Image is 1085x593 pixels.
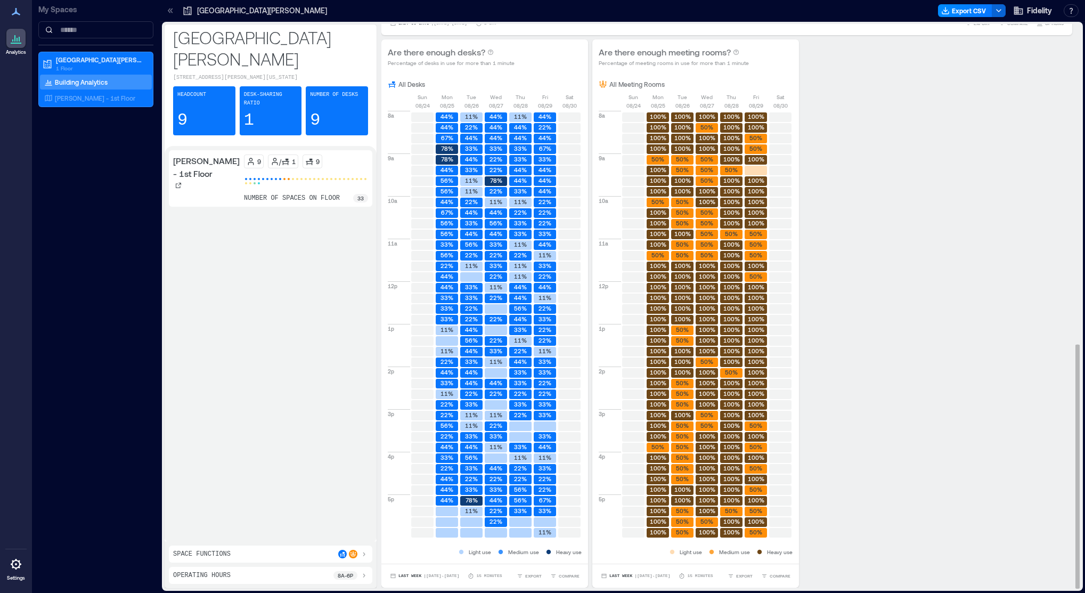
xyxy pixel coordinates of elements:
[699,188,715,194] text: 100%
[674,283,691,290] text: 100%
[465,209,478,216] text: 44%
[777,93,784,101] p: Sat
[748,188,764,194] text: 100%
[465,145,478,152] text: 33%
[177,91,206,99] p: Headcount
[699,145,715,152] text: 100%
[539,262,551,269] text: 33%
[514,220,527,226] text: 33%
[736,573,753,579] span: EXPORT
[749,230,762,237] text: 50%
[701,93,713,101] p: Wed
[650,134,666,141] text: 100%
[749,273,762,280] text: 50%
[465,124,478,131] text: 22%
[599,197,608,205] p: 10a
[490,283,502,290] text: 11%
[748,262,764,269] text: 100%
[440,347,453,354] text: 11%
[440,262,453,269] text: 22%
[490,156,502,163] text: 22%
[725,230,738,237] text: 50%
[599,46,731,59] p: Are there enough meeting rooms?
[440,188,453,194] text: 56%
[465,134,478,141] text: 44%
[465,230,478,237] text: 44%
[490,315,502,322] text: 22%
[465,305,478,312] text: 22%
[699,134,715,141] text: 100%
[723,305,740,312] text: 100%
[676,209,689,216] text: 50%
[539,241,551,248] text: 44%
[539,113,551,120] text: 44%
[539,145,551,152] text: 67%
[676,220,689,226] text: 50%
[539,315,551,322] text: 33%
[388,324,394,333] p: 1p
[539,188,551,194] text: 44%
[650,113,666,120] text: 100%
[514,113,527,120] text: 11%
[514,273,527,280] text: 11%
[415,101,430,110] p: 08/24
[650,283,666,290] text: 100%
[440,326,453,333] text: 11%
[440,124,453,131] text: 44%
[465,113,478,120] text: 11%
[749,251,762,258] text: 50%
[539,198,551,205] text: 22%
[700,251,713,258] text: 50%
[514,134,527,141] text: 44%
[676,241,689,248] text: 50%
[650,177,666,184] text: 100%
[514,241,527,248] text: 11%
[465,262,478,269] text: 11%
[699,337,715,344] text: 100%
[699,273,715,280] text: 100%
[7,575,25,581] p: Settings
[723,220,740,226] text: 100%
[465,283,478,290] text: 33%
[650,241,666,248] text: 100%
[465,294,478,301] text: 33%
[748,326,764,333] text: 100%
[440,283,453,290] text: 44%
[490,262,502,269] text: 33%
[650,145,666,152] text: 100%
[514,230,527,237] text: 33%
[538,101,552,110] p: 08/29
[748,315,764,322] text: 100%
[700,177,713,184] text: 50%
[3,551,29,584] a: Settings
[441,209,453,216] text: 67%
[723,113,740,120] text: 100%
[441,134,453,141] text: 67%
[599,282,608,290] p: 12p
[440,113,453,120] text: 44%
[748,198,764,205] text: 100%
[490,145,502,152] text: 33%
[490,188,502,194] text: 22%
[6,49,26,55] p: Analytics
[539,326,551,333] text: 22%
[514,177,527,184] text: 44%
[440,220,453,226] text: 56%
[674,315,691,322] text: 100%
[676,337,689,344] text: 50%
[674,145,691,152] text: 100%
[490,220,502,226] text: 56%
[650,294,666,301] text: 100%
[723,273,740,280] text: 100%
[465,177,478,184] text: 11%
[676,251,689,258] text: 50%
[725,166,738,173] text: 50%
[700,101,714,110] p: 08/27
[650,305,666,312] text: 100%
[599,571,672,581] button: Last Week |[DATE]-[DATE]
[514,166,527,173] text: 44%
[398,80,425,88] p: All Desks
[539,134,551,141] text: 44%
[440,305,453,312] text: 33%
[562,101,577,110] p: 08/30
